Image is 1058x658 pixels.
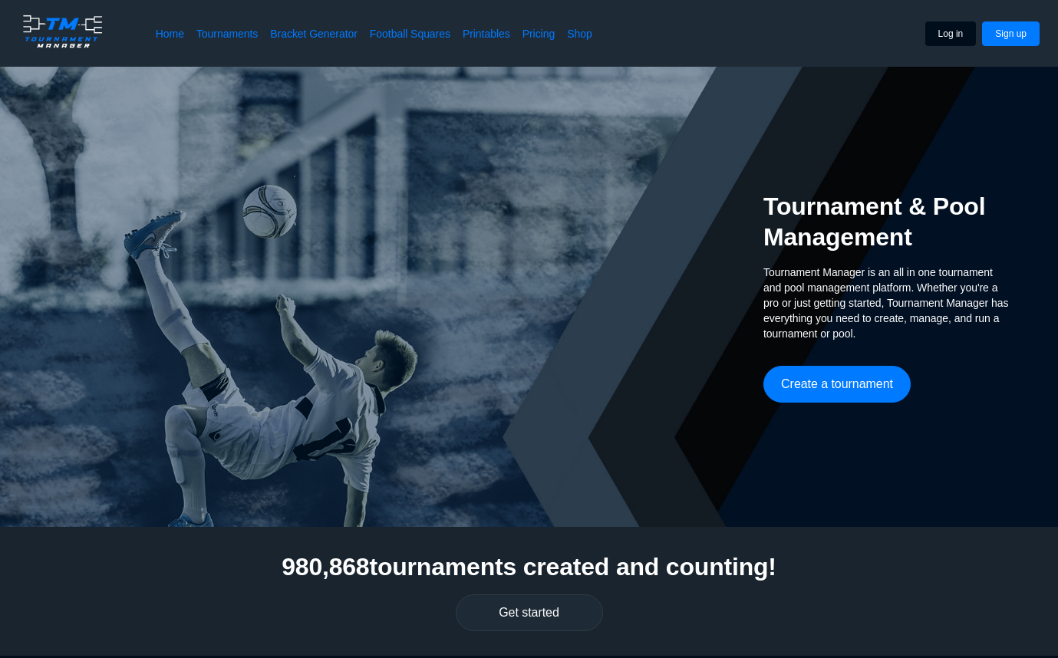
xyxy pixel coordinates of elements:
[567,26,592,41] a: Shop
[282,551,776,582] h2: 980,868 tournaments created and counting!
[270,26,358,41] a: Bracket Generator
[196,26,258,41] a: Tournaments
[763,265,1009,341] span: Tournament Manager is an all in one tournament and pool management platform. Whether you're a pro...
[763,191,1009,252] h2: Tournament & Pool Management
[982,21,1040,46] button: Sign up
[370,26,450,41] a: Football Squares
[763,366,911,403] button: Create a tournament
[925,21,977,46] button: Log in
[156,26,184,41] a: Home
[463,26,510,41] a: Printables
[456,594,603,631] button: Get started
[18,12,107,51] img: logo.ffa97a18e3bf2c7d.png
[522,26,555,41] a: Pricing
